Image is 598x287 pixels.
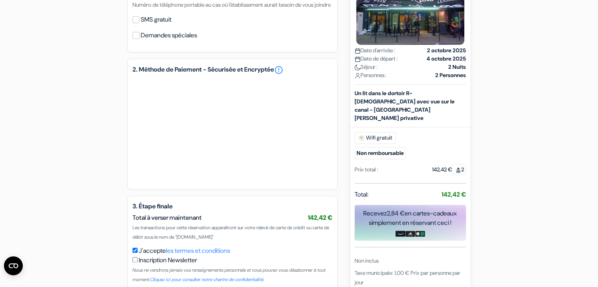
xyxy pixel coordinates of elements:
[427,46,466,55] strong: 2 octobre 2025
[355,90,454,121] b: Un lit dans le dortoir R-[DEMOGRAPHIC_DATA] avec vue sur le canal - [GEOGRAPHIC_DATA][PERSON_NAME...
[405,231,415,237] img: adidas-card.png
[150,276,264,283] a: Cliquez ici pour consulter notre chartre de confidentialité.
[355,55,398,63] span: Date de départ :
[427,55,466,63] strong: 4 octobre 2025
[448,63,466,71] strong: 2 Nuits
[358,135,364,141] img: free_wifi.svg
[355,147,406,159] small: Non remboursable
[139,246,230,256] label: J'accepte
[452,164,466,175] span: 2
[355,209,466,228] div: Recevez en cartes-cadeaux simplement en réservant ceci !
[355,46,395,55] span: Date d'arrivée :
[455,167,461,173] img: guest.svg
[132,213,202,222] span: Total à verser maintenant
[132,65,333,75] h5: 2. Méthode de Paiement - Sécurisée et Encryptée
[396,231,405,237] img: amazon-card-no-text.png
[355,64,361,70] img: moon.svg
[140,86,325,175] iframe: Cadre de saisie sécurisé pour le paiement
[442,190,466,199] strong: 142,42 €
[355,56,361,62] img: calendar.svg
[355,132,396,144] span: Wifi gratuit
[432,166,466,174] div: 142,42 €
[355,190,368,199] span: Total:
[355,48,361,54] img: calendar.svg
[355,166,378,174] div: Prix total :
[387,209,405,217] span: 2,84 €
[132,267,326,283] small: Nous ne vendrons jamais vos renseignements personnels et vous pouvez vous désabonner à tout moment.
[132,202,333,210] h5: 3. Étape finale
[355,71,387,79] span: Personnes :
[355,269,460,286] span: Taxe municipale: 1,00 € Prix par personne par jour
[274,65,283,75] a: error_outline
[4,256,23,275] button: Ouvrir le widget CMP
[166,247,230,255] a: les termes et conditions
[435,71,466,79] strong: 2 Personnes
[139,256,197,265] label: Inscription Newsletter
[355,257,466,265] div: Non inclus
[132,224,329,240] span: Les transactions pour cette réservation apparaîtront sur votre relevé de carte de crédit ou carte...
[141,14,171,25] label: SMS gratuit
[308,213,333,222] span: 142,42 €
[415,231,425,237] img: uber-uber-eats-card.png
[141,30,197,41] label: Demandes spéciales
[355,63,378,71] span: Séjour :
[355,73,361,79] img: user_icon.svg
[132,1,331,8] small: Numéro de téléphone portable au cas où l'établissement aurait besoin de vous joindre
